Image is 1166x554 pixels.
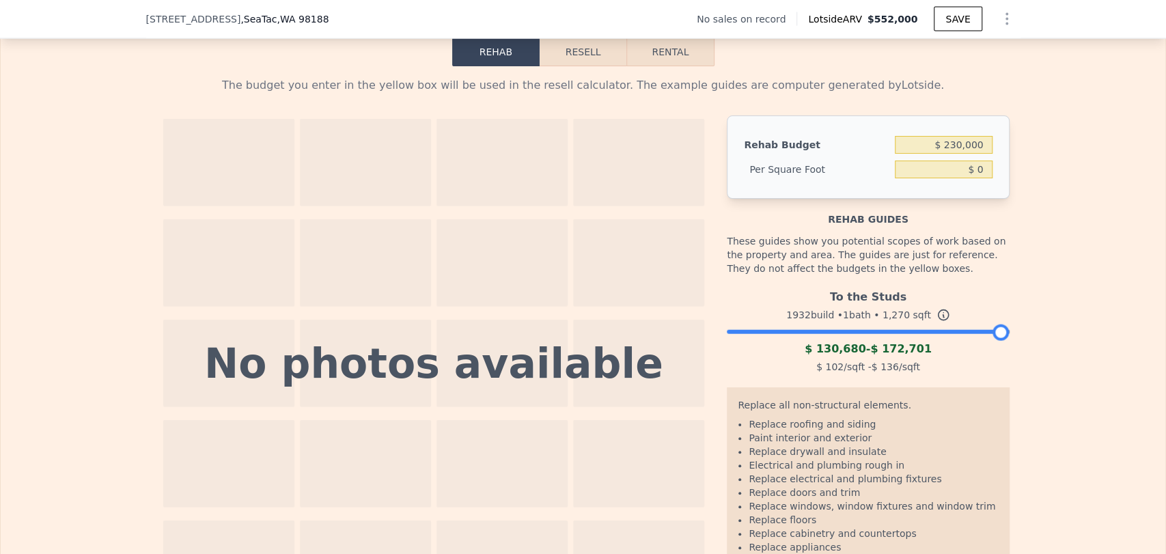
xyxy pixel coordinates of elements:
[870,342,932,355] span: $ 172,701
[727,226,1009,283] div: These guides show you potential scopes of work based on the property and area. The guides are jus...
[626,38,714,66] button: Rental
[816,361,844,372] span: $ 102
[808,12,867,26] span: Lotside ARV
[744,157,889,182] div: Per Square Foot
[749,417,998,431] li: Replace roofing and siding
[993,5,1021,33] button: Show Options
[749,540,998,554] li: Replace appliances
[749,445,998,458] li: Replace drywall and insulate
[805,342,866,355] span: $ 130,680
[727,199,1009,226] div: Rehab guides
[749,458,998,472] li: Electrical and plumbing rough in
[146,12,241,26] span: [STREET_ADDRESS]
[697,12,796,26] div: No sales on record
[934,7,982,31] button: SAVE
[277,14,329,25] span: , WA 98188
[738,398,998,417] div: Replace all non-structural elements.
[749,431,998,445] li: Paint interior and exterior
[744,133,889,157] div: Rehab Budget
[749,486,998,499] li: Replace doors and trim
[749,472,998,486] li: Replace electrical and plumbing fixtures
[727,357,1009,376] div: /sqft - /sqft
[749,513,998,527] li: Replace floors
[727,283,1009,305] div: To the Studs
[727,305,1009,324] div: 1932 build • 1 bath • sqft
[749,499,998,513] li: Replace windows, window fixtures and window trim
[727,341,1009,357] div: -
[452,38,540,66] button: Rehab
[157,77,1010,94] div: The budget you enter in the yellow box will be used in the resell calculator. The example guides ...
[883,309,910,320] span: 1,270
[749,527,998,540] li: Replace cabinetry and countertops
[540,38,626,66] button: Resell
[872,361,899,372] span: $ 136
[867,14,918,25] span: $552,000
[204,343,663,384] div: No photos available
[240,12,329,26] span: , SeaTac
